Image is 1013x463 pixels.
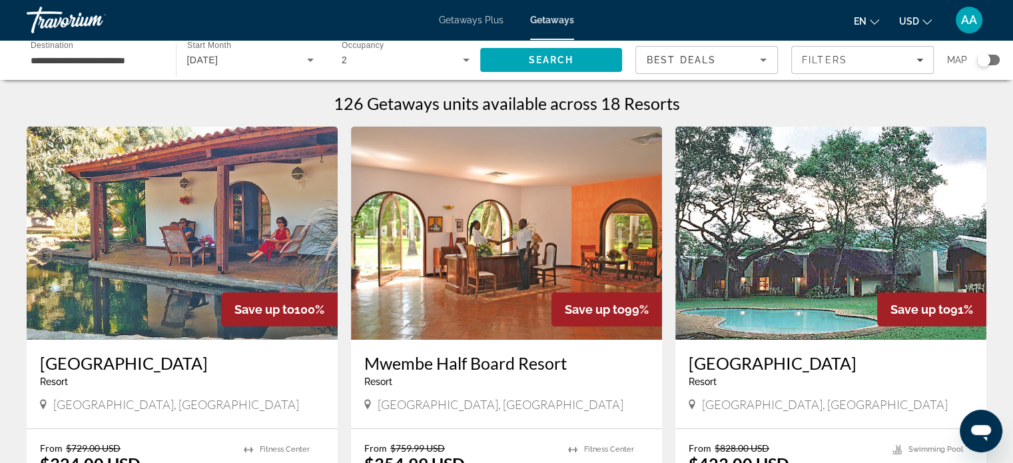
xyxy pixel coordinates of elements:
a: Travorium [27,3,160,37]
button: Filters [791,46,934,74]
span: [GEOGRAPHIC_DATA], [GEOGRAPHIC_DATA] [53,397,299,412]
img: Mwembe Resort [27,127,338,340]
a: Mwembe Half Board Resort [364,353,649,373]
span: Resort [364,376,392,387]
a: Getaways [530,15,574,25]
span: Swimming Pool [908,445,963,454]
span: AA [961,13,977,27]
button: Change language [854,11,879,31]
span: Resort [689,376,717,387]
span: Search [528,55,573,65]
img: Mwembe Half Board Resort [351,127,662,340]
a: [GEOGRAPHIC_DATA] [689,353,973,373]
div: 100% [221,292,338,326]
span: Resort [40,376,68,387]
span: [GEOGRAPHIC_DATA], [GEOGRAPHIC_DATA] [702,397,948,412]
div: 99% [551,292,662,326]
a: [GEOGRAPHIC_DATA] [40,353,324,373]
div: 91% [877,292,986,326]
span: $828.00 USD [715,442,769,454]
span: [GEOGRAPHIC_DATA], [GEOGRAPHIC_DATA] [378,397,623,412]
a: Getaways Plus [439,15,504,25]
iframe: Button to launch messaging window [960,410,1002,452]
button: Change currency [899,11,932,31]
span: $759.99 USD [390,442,445,454]
h1: 126 Getaways units available across 18 Resorts [334,93,680,113]
span: Start Month [187,41,231,50]
span: USD [899,16,919,27]
mat-select: Sort by [647,52,767,68]
span: 2 [342,55,347,65]
span: Filters [802,55,847,65]
span: From [40,442,63,454]
span: $729.00 USD [66,442,121,454]
span: Map [947,51,967,69]
span: From [364,442,387,454]
input: Select destination [31,53,159,69]
span: Best Deals [647,55,716,65]
span: Save up to [565,302,625,316]
span: From [689,442,711,454]
span: Occupancy [342,41,384,50]
span: Destination [31,41,73,49]
span: [DATE] [187,55,218,65]
span: Save up to [890,302,950,316]
span: Save up to [234,302,294,316]
span: Fitness Center [584,445,634,454]
img: Sudwala Lodge [675,127,986,340]
span: en [854,16,866,27]
button: Search [480,48,623,72]
span: Fitness Center [260,445,310,454]
button: User Menu [952,6,986,34]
